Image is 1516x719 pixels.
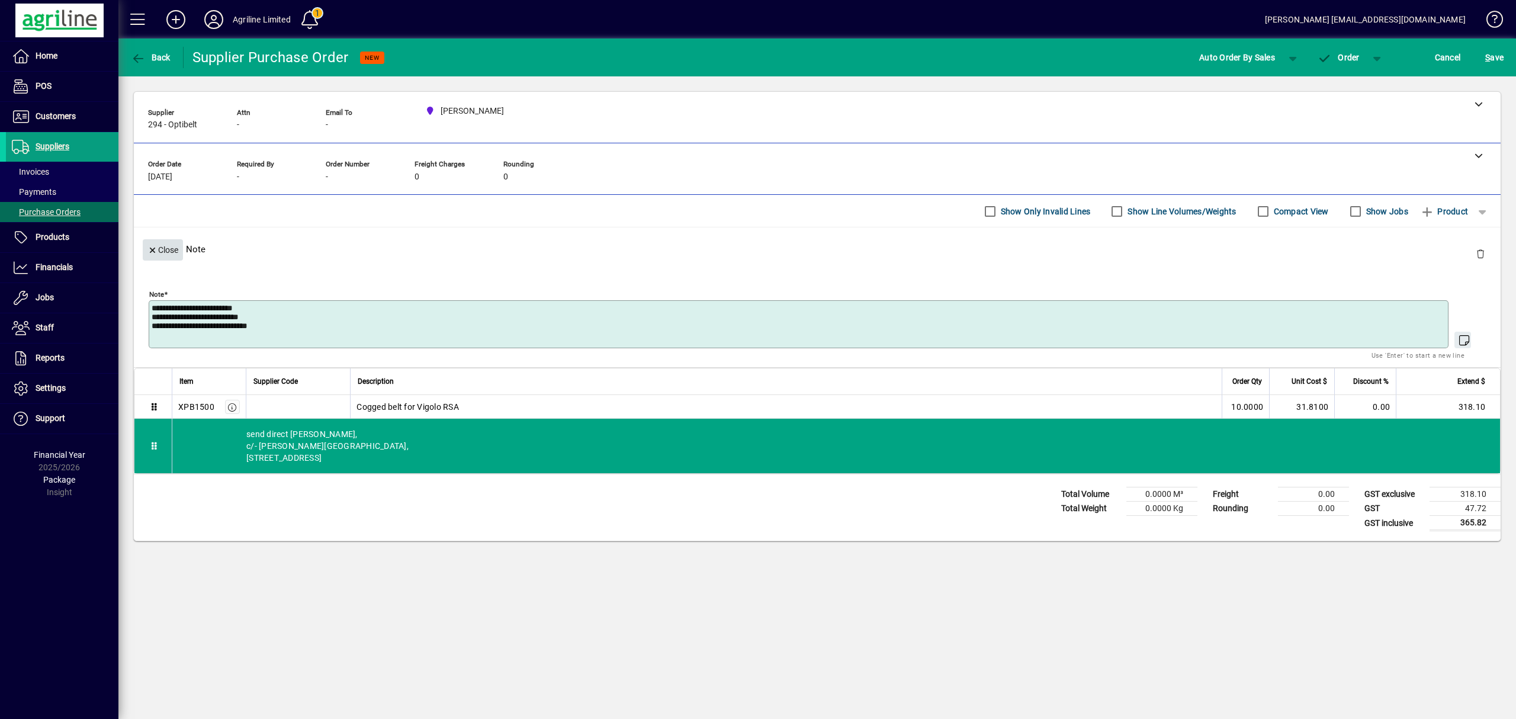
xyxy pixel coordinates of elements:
[12,167,49,176] span: Invoices
[1358,516,1430,531] td: GST inclusive
[1207,487,1278,502] td: Freight
[147,240,178,260] span: Close
[36,232,69,242] span: Products
[1292,375,1327,388] span: Unit Cost $
[1232,375,1262,388] span: Order Qty
[6,283,118,313] a: Jobs
[1457,375,1485,388] span: Extend $
[1222,395,1269,419] td: 10.0000
[34,450,85,460] span: Financial Year
[36,413,65,423] span: Support
[192,48,349,67] div: Supplier Purchase Order
[148,120,197,130] span: 294 - Optibelt
[1485,48,1504,67] span: ave
[6,223,118,252] a: Products
[503,172,508,182] span: 0
[233,10,291,29] div: Agriline Limited
[143,239,183,261] button: Close
[1396,395,1500,419] td: 318.10
[131,53,171,62] span: Back
[36,262,73,272] span: Financials
[1372,348,1464,362] mat-hint: Use 'Enter' to start a new line
[356,401,459,413] span: Cogged belt for Vigolo RSA
[6,374,118,403] a: Settings
[1055,487,1126,502] td: Total Volume
[43,475,75,484] span: Package
[1353,375,1389,388] span: Discount %
[365,54,380,62] span: NEW
[12,187,56,197] span: Payments
[1466,239,1495,268] button: Delete
[1430,502,1501,516] td: 47.72
[179,375,194,388] span: Item
[128,47,174,68] button: Back
[1430,516,1501,531] td: 365.82
[1485,53,1490,62] span: S
[134,227,1501,271] div: Note
[6,313,118,343] a: Staff
[6,253,118,283] a: Financials
[36,323,54,332] span: Staff
[1199,48,1275,67] span: Auto Order By Sales
[1334,395,1396,419] td: 0.00
[1478,2,1501,41] a: Knowledge Base
[172,419,1500,473] div: send direct [PERSON_NAME], c/- [PERSON_NAME][GEOGRAPHIC_DATA], [STREET_ADDRESS]
[6,72,118,101] a: POS
[1055,502,1126,516] td: Total Weight
[1432,47,1464,68] button: Cancel
[253,375,298,388] span: Supplier Code
[36,383,66,393] span: Settings
[6,202,118,222] a: Purchase Orders
[237,172,239,182] span: -
[1278,502,1349,516] td: 0.00
[1414,201,1474,222] button: Product
[326,120,328,130] span: -
[118,47,184,68] app-page-header-button: Back
[1126,487,1197,502] td: 0.0000 M³
[1435,48,1461,67] span: Cancel
[1207,502,1278,516] td: Rounding
[1125,206,1236,217] label: Show Line Volumes/Weights
[6,102,118,131] a: Customers
[36,142,69,151] span: Suppliers
[36,293,54,302] span: Jobs
[6,404,118,434] a: Support
[6,182,118,202] a: Payments
[998,206,1091,217] label: Show Only Invalid Lines
[1265,10,1466,29] div: [PERSON_NAME] [EMAIL_ADDRESS][DOMAIN_NAME]
[237,120,239,130] span: -
[358,375,394,388] span: Description
[1466,248,1495,259] app-page-header-button: Delete
[6,41,118,71] a: Home
[148,172,172,182] span: [DATE]
[36,81,52,91] span: POS
[1318,53,1360,62] span: Order
[1358,487,1430,502] td: GST exclusive
[36,111,76,121] span: Customers
[1193,47,1281,68] button: Auto Order By Sales
[1364,206,1408,217] label: Show Jobs
[1420,202,1468,221] span: Product
[178,401,214,413] div: XPB1500
[6,344,118,373] a: Reports
[1126,502,1197,516] td: 0.0000 Kg
[36,353,65,362] span: Reports
[140,244,186,255] app-page-header-button: Close
[415,172,419,182] span: 0
[1312,47,1366,68] button: Order
[149,290,164,298] mat-label: Note
[1271,206,1329,217] label: Compact View
[36,51,57,60] span: Home
[195,9,233,30] button: Profile
[157,9,195,30] button: Add
[6,162,118,182] a: Invoices
[1482,47,1507,68] button: Save
[1269,395,1334,419] td: 31.8100
[1278,487,1349,502] td: 0.00
[1430,487,1501,502] td: 318.10
[326,172,328,182] span: -
[12,207,81,217] span: Purchase Orders
[1358,502,1430,516] td: GST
